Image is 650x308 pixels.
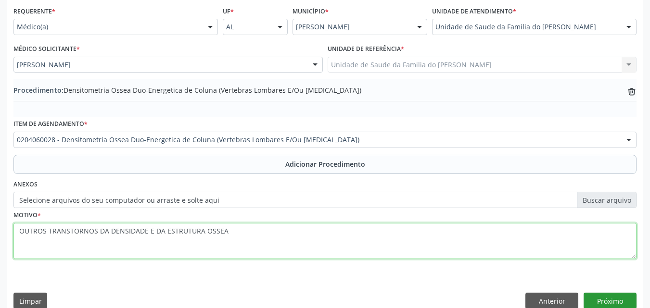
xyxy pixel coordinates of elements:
span: [PERSON_NAME] [17,60,303,70]
span: AL [226,22,268,32]
label: Unidade de referência [328,42,404,57]
span: Procedimento: [13,86,64,95]
label: Município [293,4,329,19]
label: UF [223,4,234,19]
label: Anexos [13,177,38,192]
label: Unidade de atendimento [432,4,516,19]
button: Adicionar Procedimento [13,155,637,174]
span: Unidade de Saude da Familia do [PERSON_NAME] [435,22,617,32]
span: Médico(a) [17,22,198,32]
span: Densitometria Ossea Duo-Energetica de Coluna (Vertebras Lombares E/Ou [MEDICAL_DATA]) [13,85,361,95]
label: Médico Solicitante [13,42,80,57]
label: Requerente [13,4,55,19]
span: 0204060028 - Densitometria Ossea Duo-Energetica de Coluna (Vertebras Lombares E/Ou [MEDICAL_DATA]) [17,135,617,145]
span: Adicionar Procedimento [285,159,365,169]
label: Motivo [13,208,41,223]
label: Item de agendamento [13,117,88,132]
span: [PERSON_NAME] [296,22,408,32]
